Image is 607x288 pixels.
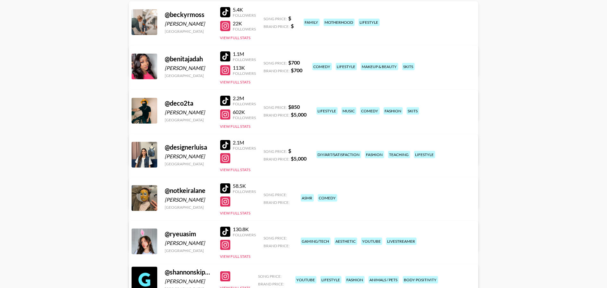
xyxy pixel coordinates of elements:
div: @ notkeiralane [165,187,212,195]
div: 22K [233,20,256,27]
div: @ shannonskiptomylife [165,268,212,276]
div: Followers [233,71,256,76]
div: lifestyle [336,63,357,70]
div: [GEOGRAPHIC_DATA] [165,248,212,253]
div: 602K [233,109,256,115]
div: skits [407,107,419,115]
div: Followers [233,232,256,237]
strong: $ [289,148,291,154]
div: Followers [233,13,256,18]
span: Song Price: [264,236,287,240]
div: [GEOGRAPHIC_DATA] [165,118,212,122]
div: lifestyle [414,151,435,158]
div: Followers [233,189,256,194]
div: comedy [318,194,337,202]
span: Brand Price: [264,243,290,248]
div: [PERSON_NAME] [165,21,212,27]
div: [PERSON_NAME] [165,65,212,71]
span: Song Price: [264,149,287,154]
div: Followers [233,27,256,31]
button: View Full Stats [220,80,251,84]
div: makeup & beauty [361,63,398,70]
div: Followers [233,146,256,151]
div: [PERSON_NAME] [165,278,212,284]
button: View Full Stats [220,35,251,40]
div: @ deco2ta [165,99,212,107]
div: skits [402,63,415,70]
div: family [304,19,320,26]
div: youtube [295,276,317,284]
div: 130.8K [233,226,256,232]
div: comedy [360,107,380,115]
strong: $ 700 [291,67,303,73]
div: youtube [361,238,382,245]
div: [PERSON_NAME] [165,109,212,116]
div: [GEOGRAPHIC_DATA] [165,205,212,210]
div: [GEOGRAPHIC_DATA] [165,73,212,78]
span: Song Price: [264,61,287,65]
div: Followers [233,57,256,62]
div: @ beckyrmoss [165,11,212,19]
strong: $ [291,23,294,29]
div: gaming/tech [301,238,331,245]
div: 113K [233,65,256,71]
span: Brand Price: [264,24,290,29]
button: View Full Stats [220,254,251,259]
div: lifestyle [320,276,342,284]
strong: $ 700 [289,59,300,65]
button: View Full Stats [220,167,251,172]
div: fashion [345,276,365,284]
div: motherhood [324,19,355,26]
span: Song Price: [264,16,287,21]
button: View Full Stats [220,211,251,215]
div: comedy [312,63,332,70]
div: @ ryeuasim [165,230,212,238]
div: asmr [301,194,314,202]
div: [PERSON_NAME] [165,196,212,203]
strong: $ 5,000 [291,111,307,118]
button: View Full Stats [220,124,251,129]
strong: $ 850 [289,104,300,110]
div: 5.4K [233,6,256,13]
span: Brand Price: [264,157,290,161]
div: fashion [384,107,403,115]
span: Song Price: [258,274,282,279]
div: aesthetic [334,238,357,245]
span: Brand Price: [258,282,284,286]
div: diy/art/satisfaction [317,151,361,158]
div: [GEOGRAPHIC_DATA] [165,29,212,34]
div: body positivity [403,276,438,284]
strong: $ 5,000 [291,155,307,161]
div: Followers [233,115,256,120]
div: 2.1M [233,139,256,146]
div: music [342,107,356,115]
div: lifestyle [359,19,380,26]
div: @ benitajadah [165,55,212,63]
div: Followers [233,101,256,106]
div: livestreamer [386,238,417,245]
div: fashion [365,151,384,158]
div: 1.1M [233,51,256,57]
strong: $ [289,15,291,21]
div: [PERSON_NAME] [165,153,212,160]
div: 58.5K [233,183,256,189]
span: Brand Price: [264,113,290,118]
div: @ designerluisa [165,143,212,151]
span: Song Price: [264,192,287,197]
div: teaching [388,151,410,158]
div: animals / pets [369,276,399,284]
span: Brand Price: [264,200,290,205]
div: [GEOGRAPHIC_DATA] [165,161,212,166]
div: [PERSON_NAME] [165,240,212,246]
div: lifestyle [317,107,338,115]
div: 2.2M [233,95,256,101]
span: Brand Price: [264,68,290,73]
span: Song Price: [264,105,287,110]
